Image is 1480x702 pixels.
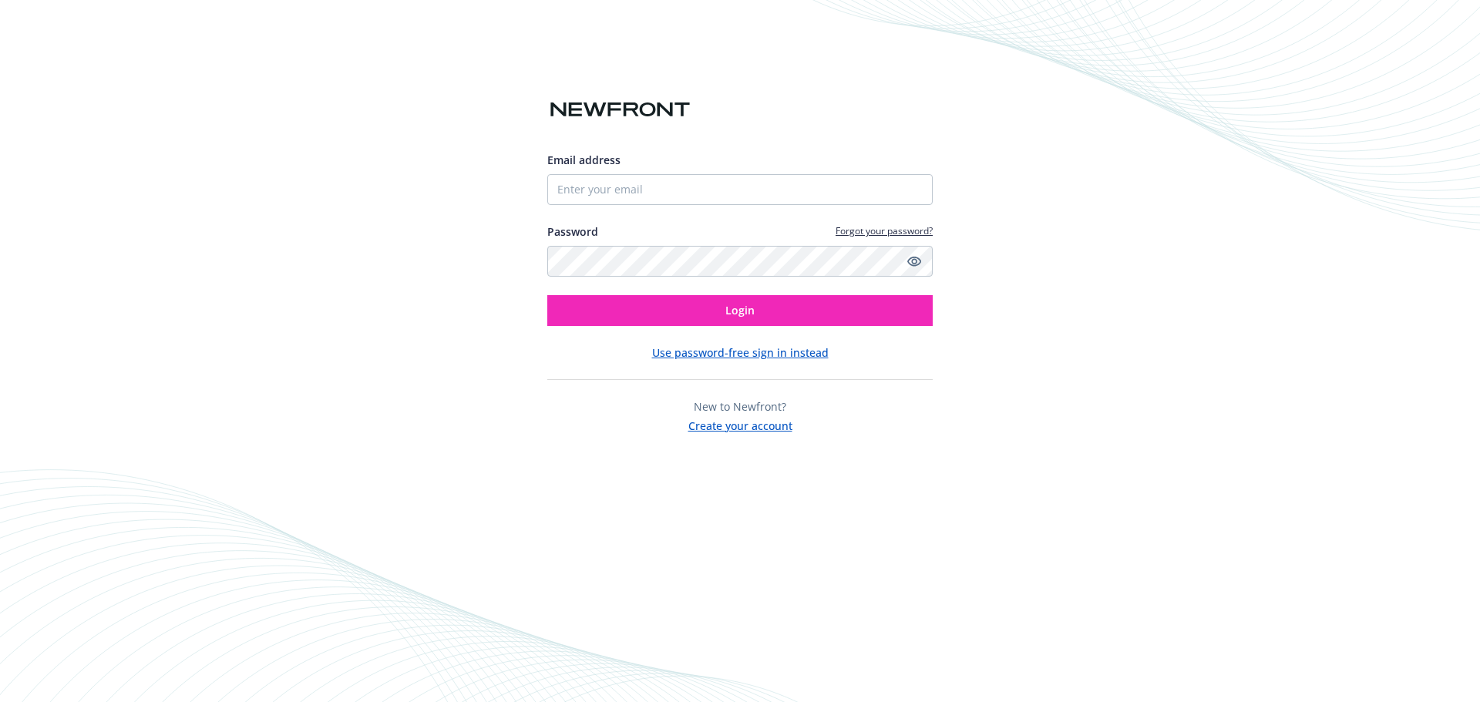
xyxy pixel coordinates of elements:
[652,344,829,361] button: Use password-free sign in instead
[905,252,923,270] a: Show password
[547,223,598,240] label: Password
[547,96,693,123] img: Newfront logo
[547,153,621,167] span: Email address
[547,246,933,277] input: Enter your password
[725,303,755,317] span: Login
[694,399,786,414] span: New to Newfront?
[547,174,933,205] input: Enter your email
[547,295,933,326] button: Login
[688,415,792,434] button: Create your account
[836,224,933,237] a: Forgot your password?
